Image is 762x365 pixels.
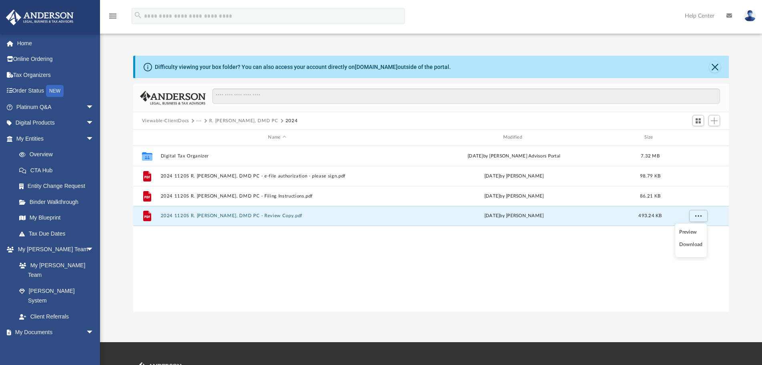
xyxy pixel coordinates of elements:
span: arrow_drop_down [86,115,102,131]
a: My Blueprint [11,210,102,226]
div: Difficulty viewing your box folder? You can also access your account directly on outside of the p... [155,63,451,71]
button: 2024 [286,117,298,125]
a: My Documentsarrow_drop_down [6,325,102,341]
button: 2024 1120S R. [PERSON_NAME], DMD PC - Review Copy.pdf [160,213,394,218]
div: Size [634,134,666,141]
span: arrow_drop_down [86,131,102,147]
span: 493.24 KB [638,214,662,218]
div: id [670,134,726,141]
a: Home [6,35,106,51]
a: Entity Change Request [11,178,106,194]
a: Client Referrals [11,309,102,325]
i: search [134,11,142,20]
a: menu [108,15,118,21]
li: Download [679,240,702,249]
a: Overview [11,147,106,163]
div: Modified [397,134,631,141]
button: Close [709,61,720,73]
a: Online Ordering [6,51,106,67]
span: arrow_drop_down [86,325,102,341]
div: [DATE] by [PERSON_NAME] [397,212,630,220]
span: arrow_drop_down [86,99,102,115]
button: Digital Tax Organizer [160,153,394,159]
button: ··· [196,117,202,125]
input: Search files and folders [212,89,720,104]
button: Viewable-ClientDocs [142,117,189,125]
div: [DATE] by [PERSON_NAME] [397,192,630,200]
button: 2024 1120S R. [PERSON_NAME], DMD PC - Filing Instructions.pdf [160,194,394,199]
a: Platinum Q&Aarrow_drop_down [6,99,106,115]
button: More options [689,210,707,222]
a: [DOMAIN_NAME] [355,64,398,70]
i: menu [108,11,118,21]
span: 86.21 KB [640,194,660,198]
a: My [PERSON_NAME] Teamarrow_drop_down [6,242,102,258]
a: Order StatusNEW [6,83,106,99]
a: CTA Hub [11,162,106,178]
a: [PERSON_NAME] System [11,283,102,309]
span: 98.79 KB [640,173,660,178]
img: Anderson Advisors Platinum Portal [4,10,76,25]
a: Digital Productsarrow_drop_down [6,115,106,131]
img: User Pic [744,10,756,22]
span: arrow_drop_down [86,242,102,258]
button: 2024 1120S R. [PERSON_NAME], DMD PC - e-file authorization - please sign.pdf [160,173,394,179]
span: 7.32 MB [641,153,660,158]
li: Preview [679,228,702,236]
div: Name [160,134,394,141]
div: [DATE] by [PERSON_NAME] Advisors Portal [397,152,630,159]
a: Tax Organizers [6,67,106,83]
button: Switch to Grid View [692,115,704,126]
a: Tax Due Dates [11,226,106,242]
div: NEW [46,85,64,97]
a: Binder Walkthrough [11,194,106,210]
div: grid [133,146,729,312]
a: My Entitiesarrow_drop_down [6,131,106,147]
div: id [137,134,157,141]
button: Add [708,115,720,126]
a: My [PERSON_NAME] Team [11,257,98,283]
button: R. [PERSON_NAME], DMD PC [209,117,278,125]
ul: More options [675,223,707,258]
div: [DATE] by [PERSON_NAME] [397,172,630,179]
